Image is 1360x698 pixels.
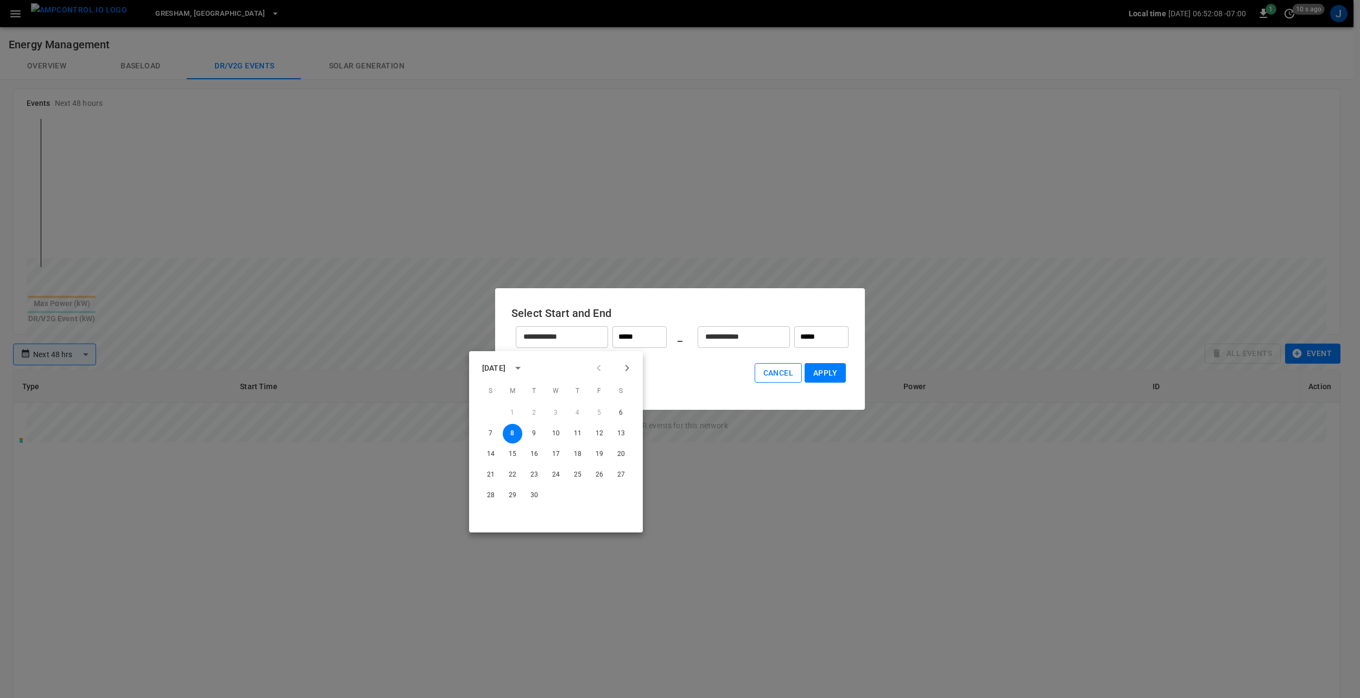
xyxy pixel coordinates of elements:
[568,380,587,402] span: Thursday
[524,486,544,505] button: 30
[524,445,544,464] button: 16
[611,445,631,464] button: 20
[546,380,566,402] span: Wednesday
[503,486,522,505] button: 29
[568,445,587,464] button: 18
[611,403,631,423] button: 6
[503,465,522,485] button: 22
[524,465,544,485] button: 23
[755,363,802,383] button: Cancel
[511,304,849,322] h6: Select Start and End
[482,363,505,374] div: [DATE]
[590,465,609,485] button: 26
[503,380,522,402] span: Monday
[590,380,609,402] span: Friday
[509,359,527,377] button: calendar view is open, switch to year view
[590,424,609,443] button: 12
[503,445,522,464] button: 15
[611,465,631,485] button: 27
[590,445,609,464] button: 19
[524,424,544,443] button: 9
[568,465,587,485] button: 25
[611,424,631,443] button: 13
[618,359,636,377] button: Next month
[481,486,501,505] button: 28
[481,424,501,443] button: 7
[481,380,501,402] span: Sunday
[678,328,682,346] h6: _
[524,380,544,402] span: Tuesday
[805,363,846,383] button: Apply
[546,445,566,464] button: 17
[611,380,631,402] span: Saturday
[481,465,501,485] button: 21
[481,445,501,464] button: 14
[568,424,587,443] button: 11
[546,465,566,485] button: 24
[546,424,566,443] button: 10
[503,424,522,443] button: 8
